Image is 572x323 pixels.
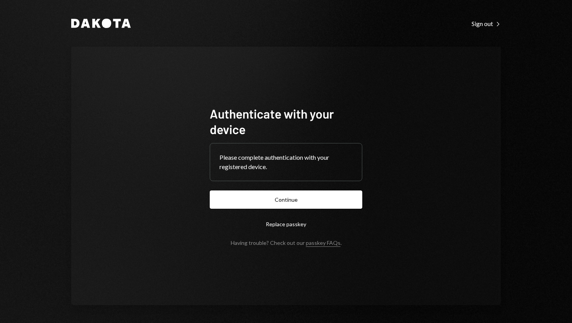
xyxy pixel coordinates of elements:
[472,19,501,28] a: Sign out
[231,239,342,246] div: Having trouble? Check out our .
[219,153,353,171] div: Please complete authentication with your registered device.
[472,20,501,28] div: Sign out
[306,239,340,247] a: passkey FAQs
[210,215,362,233] button: Replace passkey
[210,106,362,137] h1: Authenticate with your device
[210,190,362,209] button: Continue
